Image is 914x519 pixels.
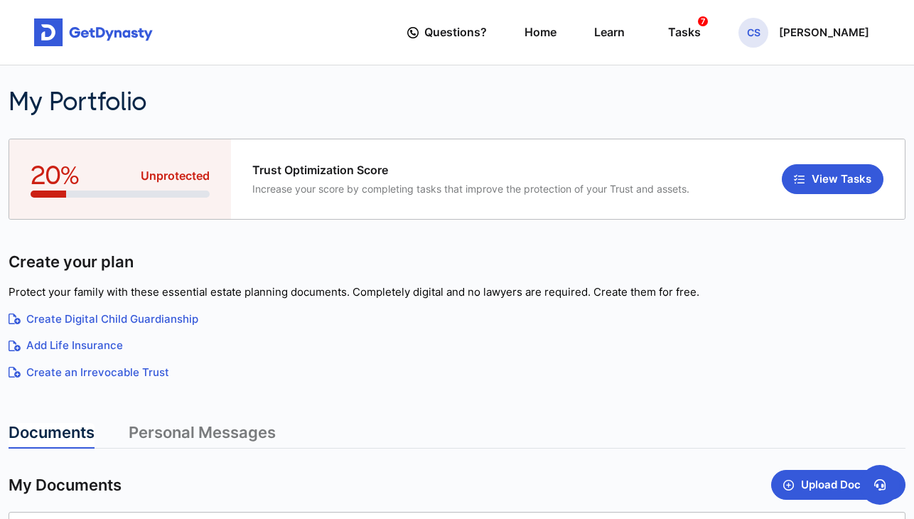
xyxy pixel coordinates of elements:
span: 20% [31,161,80,191]
p: [PERSON_NAME] [779,27,869,38]
span: 7 [698,16,708,26]
span: My Documents [9,475,122,496]
button: Upload Document [771,470,905,500]
p: Protect your family with these essential estate planning documents. Completely digital and no law... [9,284,905,301]
span: Unprotected [141,168,210,184]
button: View Tasks [782,164,883,194]
span: CS [738,18,768,48]
a: Documents [9,423,95,449]
span: Increase your score by completing tasks that improve the protection of your Trust and assets. [252,183,689,195]
img: Get started for free with Dynasty Trust Company [34,18,153,47]
a: Create Digital Child Guardianship [9,311,905,328]
h2: My Portfolio [9,87,673,117]
a: Create an Irrevocable Trust [9,365,905,381]
a: Personal Messages [129,423,276,449]
span: Trust Optimization Score [252,164,689,177]
a: Questions? [407,12,487,53]
button: CS[PERSON_NAME] [738,18,869,48]
a: Add Life Insurance [9,338,905,354]
span: Questions? [424,19,487,46]
div: Tasks [668,19,701,46]
a: Learn [594,12,625,53]
a: Tasks7 [662,12,701,53]
a: Home [525,12,557,53]
span: Create your plan [9,252,134,272]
